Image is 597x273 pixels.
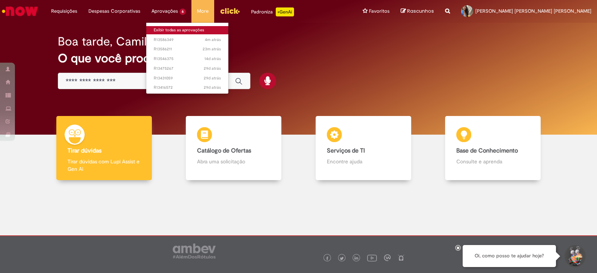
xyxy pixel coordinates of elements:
[154,46,221,52] span: R13586211
[384,254,391,261] img: logo_footer_workplace.png
[197,158,270,165] p: Abra uma solicitação
[154,75,221,81] span: R13431059
[146,55,228,63] a: Aberto R13546375 :
[146,36,228,44] a: Aberto R13586349 :
[58,52,539,65] h2: O que você procura hoje?
[146,26,228,34] a: Exibir todas as aprovações
[463,245,556,267] div: Oi, como posso te ajudar hoje?
[369,7,390,15] span: Favoritos
[58,35,153,48] h2: Boa tarde, Camila
[68,147,101,154] b: Tirar dúvidas
[197,7,209,15] span: More
[398,254,404,261] img: logo_footer_naosei.png
[146,74,228,82] a: Aberto R13431059 :
[204,56,221,62] span: 14d atrás
[327,147,365,154] b: Serviços de TI
[39,116,169,181] a: Tirar dúvidas Tirar dúvidas com Lupi Assist e Gen Ai
[204,56,221,62] time: 18/09/2025 10:40:30
[251,7,294,16] div: Padroniza
[169,116,299,181] a: Catálogo de Ofertas Abra uma solicitação
[154,37,221,43] span: R13586349
[151,7,178,15] span: Aprovações
[154,66,221,72] span: R13475267
[276,7,294,16] p: +GenAi
[51,7,77,15] span: Requisições
[298,116,428,181] a: Serviços de TI Encontre ajuda
[179,9,186,15] span: 6
[146,65,228,73] a: Aberto R13475267 :
[325,257,329,260] img: logo_footer_facebook.png
[203,46,221,52] time: 01/10/2025 14:17:01
[204,66,221,71] span: 29d atrás
[204,85,221,90] span: 29d atrás
[203,46,221,52] span: 23m atrás
[204,85,221,90] time: 02/09/2025 17:11:40
[154,85,221,91] span: R13416572
[88,7,140,15] span: Despesas Corporativas
[173,244,216,258] img: logo_footer_ambev_rotulo_gray.png
[407,7,434,15] span: Rascunhos
[327,158,400,165] p: Encontre ajuda
[205,37,221,43] time: 01/10/2025 14:35:59
[146,22,229,94] ul: Aprovações
[340,257,344,260] img: logo_footer_twitter.png
[563,245,586,267] button: Iniciar Conversa de Suporte
[1,4,39,19] img: ServiceNow
[220,5,240,16] img: click_logo_yellow_360x200.png
[205,37,221,43] span: 4m atrás
[204,75,221,81] span: 29d atrás
[154,56,221,62] span: R13546375
[456,158,529,165] p: Consulte e aprenda
[146,84,228,92] a: Aberto R13416572 :
[204,75,221,81] time: 02/09/2025 17:20:22
[146,45,228,53] a: Aberto R13586211 :
[204,66,221,71] time: 03/09/2025 09:02:14
[456,147,518,154] b: Base de Conhecimento
[428,116,558,181] a: Base de Conhecimento Consulte e aprenda
[367,253,377,263] img: logo_footer_youtube.png
[475,8,591,14] span: [PERSON_NAME] [PERSON_NAME] [PERSON_NAME]
[354,256,358,261] img: logo_footer_linkedin.png
[401,8,434,15] a: Rascunhos
[68,158,141,173] p: Tirar dúvidas com Lupi Assist e Gen Ai
[197,147,251,154] b: Catálogo de Ofertas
